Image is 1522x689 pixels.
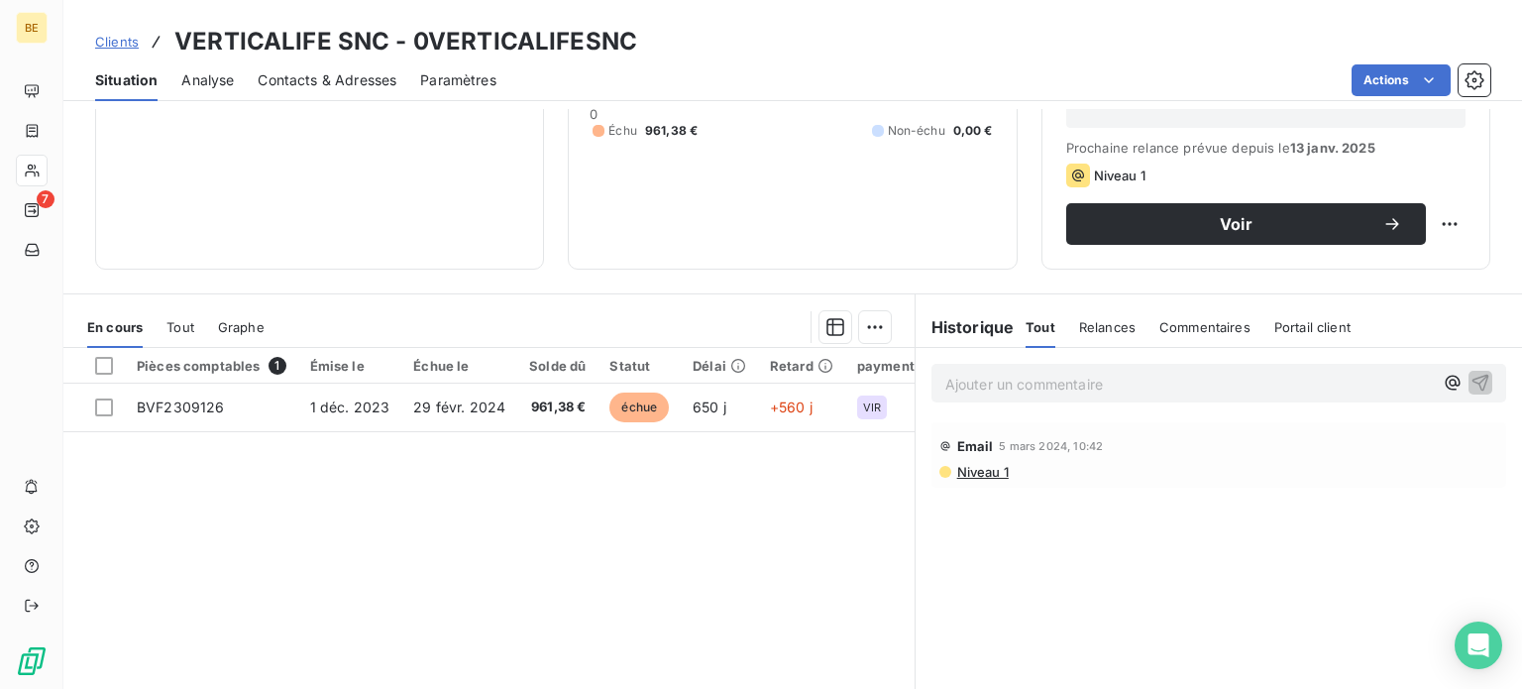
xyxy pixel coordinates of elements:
a: Clients [95,32,139,52]
span: 961,38 € [529,398,586,417]
span: Graphe [218,319,265,335]
span: Portail client [1274,319,1351,335]
span: Paramètres [420,70,496,90]
span: Tout [166,319,194,335]
button: Actions [1352,64,1451,96]
span: Analyse [181,70,234,90]
button: Voir [1066,203,1426,245]
div: Open Intercom Messenger [1455,622,1502,669]
span: Clients [95,34,139,50]
span: Email [957,438,994,454]
span: 0 [590,106,598,122]
h3: VERTICALIFE SNC - 0VERTICALIFESNC [174,24,637,59]
span: 1 [269,357,286,375]
span: 13 janv. 2025 [1290,140,1375,156]
span: Niveau 1 [1094,168,1145,183]
span: Voir [1090,216,1382,232]
span: En cours [87,319,143,335]
span: 29 févr. 2024 [413,399,505,415]
span: Échu [608,122,637,140]
span: échue [609,393,669,422]
span: 961,38 € [645,122,698,140]
span: BVF2309126 [137,399,225,415]
h6: Historique [916,315,1015,339]
div: Délai [693,358,746,374]
span: VIR [863,402,881,413]
span: Contacts & Adresses [258,70,396,90]
span: +560 j [770,399,813,415]
span: 1 déc. 2023 [310,399,390,415]
span: Prochaine relance prévue depuis le [1066,140,1466,156]
span: Situation [95,70,158,90]
span: Relances [1079,319,1136,335]
div: BE [16,12,48,44]
div: Retard [770,358,833,374]
div: Échue le [413,358,505,374]
div: paymentTypeCode [857,358,981,374]
span: 5 mars 2024, 10:42 [999,440,1103,452]
span: Niveau 1 [955,464,1009,480]
div: Pièces comptables [137,357,286,375]
img: Logo LeanPay [16,645,48,677]
span: 0,00 € [953,122,993,140]
span: Tout [1026,319,1055,335]
span: Non-échu [888,122,945,140]
span: 7 [37,190,54,208]
span: 650 j [693,399,726,415]
div: Statut [609,358,669,374]
div: Solde dû [529,358,586,374]
div: Émise le [310,358,390,374]
span: Commentaires [1159,319,1250,335]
